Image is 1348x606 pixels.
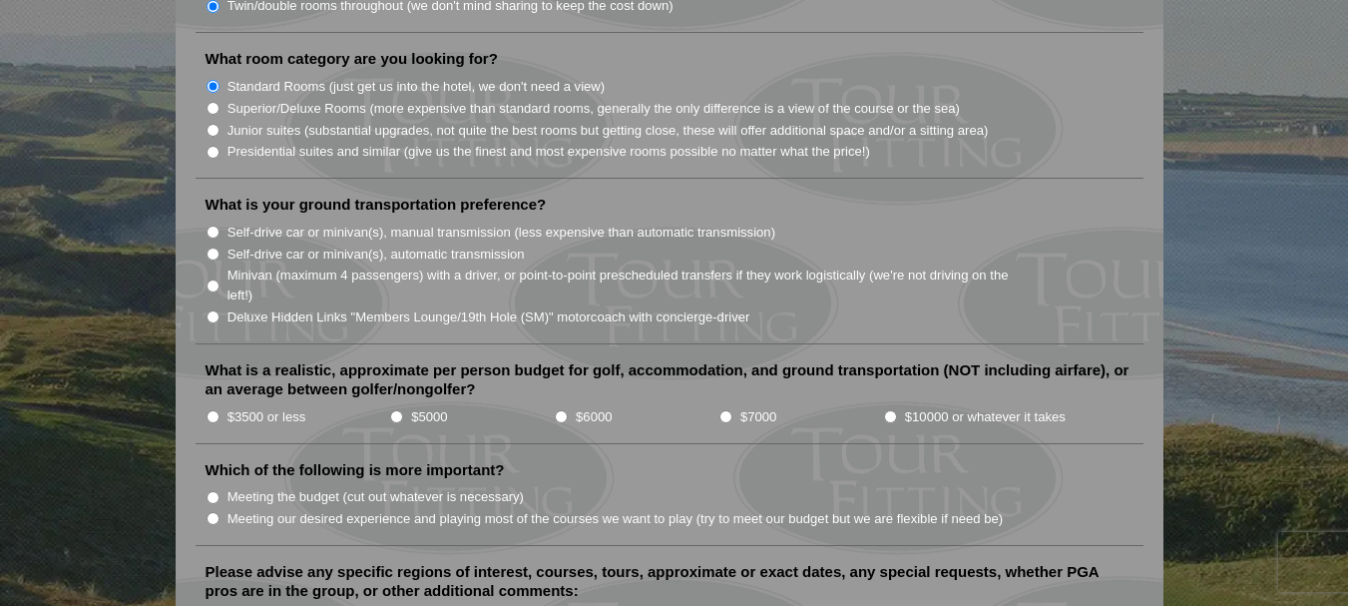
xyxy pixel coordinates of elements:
[227,487,524,507] label: Meeting the budget (cut out whatever is necessary)
[227,407,306,427] label: $3500 or less
[227,77,606,97] label: Standard Rooms (just get us into the hotel, we don't need a view)
[411,407,447,427] label: $5000
[206,460,505,480] label: Which of the following is more important?
[227,121,989,141] label: Junior suites (substantial upgrades, not quite the best rooms but getting close, these will offer...
[227,266,1030,304] label: Minivan (maximum 4 passengers) with a driver, or point-to-point prescheduled transfers if they wo...
[227,307,750,327] label: Deluxe Hidden Links "Members Lounge/19th Hole (SM)" motorcoach with concierge-driver
[740,407,776,427] label: $7000
[576,407,612,427] label: $6000
[206,195,547,215] label: What is your ground transportation preference?
[905,407,1066,427] label: $10000 or whatever it takes
[206,49,498,69] label: What room category are you looking for?
[227,142,870,162] label: Presidential suites and similar (give us the finest and most expensive rooms possible no matter w...
[227,223,775,243] label: Self-drive car or minivan(s), manual transmission (less expensive than automatic transmission)
[206,562,1133,601] label: Please advise any specific regions of interest, courses, tours, approximate or exact dates, any s...
[206,360,1133,399] label: What is a realistic, approximate per person budget for golf, accommodation, and ground transporta...
[227,99,960,119] label: Superior/Deluxe Rooms (more expensive than standard rooms, generally the only difference is a vie...
[227,245,525,265] label: Self-drive car or minivan(s), automatic transmission
[227,509,1004,529] label: Meeting our desired experience and playing most of the courses we want to play (try to meet our b...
